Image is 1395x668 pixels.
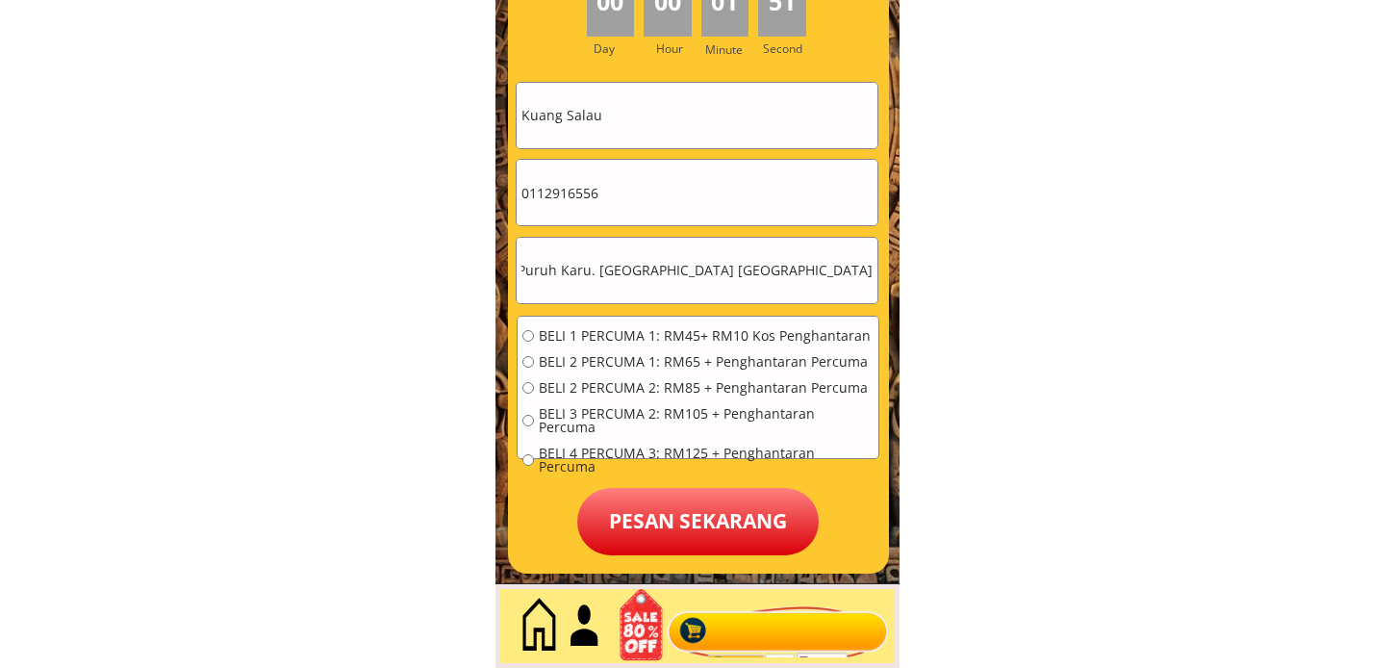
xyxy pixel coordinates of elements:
[539,407,874,434] span: BELI 3 PERCUMA 2: RM105 + Penghantaran Percuma
[517,160,877,225] input: Telefon
[539,447,874,474] span: BELI 4 PERCUMA 3: RM125 + Penghantaran Percuma
[594,39,642,58] h3: Day
[577,488,819,555] p: Pesan sekarang
[517,238,877,303] input: Alamat
[539,329,874,343] span: BELI 1 PERCUMA 1: RM45+ RM10 Kos Penghantaran
[763,39,810,58] h3: Second
[656,39,697,58] h3: Hour
[705,40,748,59] h3: Minute
[539,355,874,369] span: BELI 2 PERCUMA 1: RM65 + Penghantaran Percuma
[517,83,877,148] input: Nama
[539,381,874,395] span: BELI 2 PERCUMA 2: RM85 + Penghantaran Percuma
